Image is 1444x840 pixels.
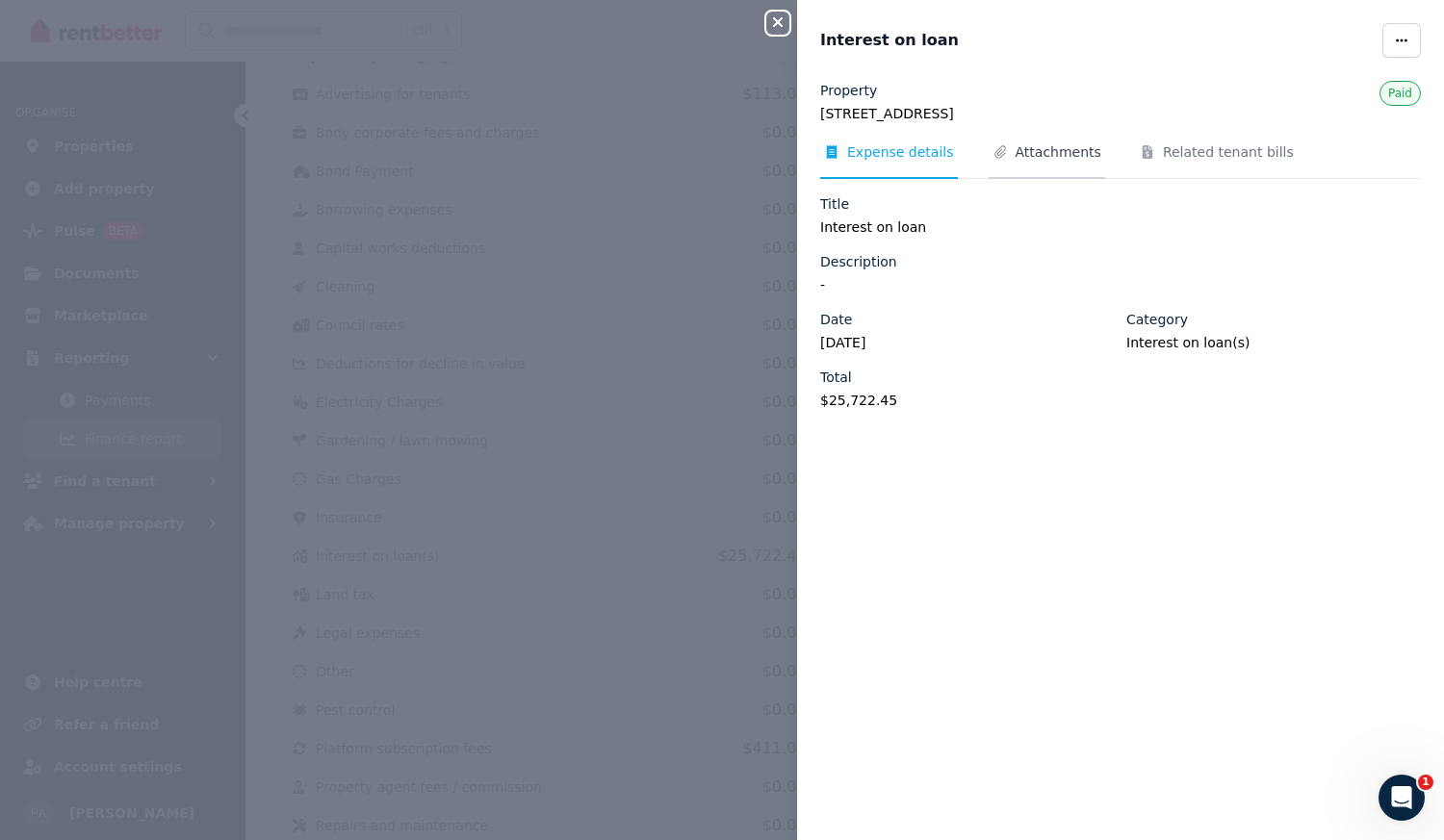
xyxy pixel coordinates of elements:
span: 1 [1418,775,1433,790]
span: Expense details [847,142,954,162]
legend: Interest on loan [820,217,1421,237]
span: Interest on loan [820,29,959,52]
span: Related tenant bills [1163,142,1294,162]
label: Total [820,368,852,387]
label: Property [820,81,877,100]
label: Category [1126,310,1188,329]
label: Date [820,310,852,329]
legend: $25,722.45 [820,391,1115,410]
label: Description [820,252,897,271]
legend: [STREET_ADDRESS] [820,104,1421,123]
span: Attachments [1016,142,1101,162]
iframe: Intercom live chat [1379,775,1425,821]
legend: [DATE] [820,333,1115,352]
nav: Tabs [820,142,1421,179]
label: Title [820,194,849,214]
span: Paid [1388,87,1412,100]
legend: Interest on loan(s) [1126,333,1421,352]
legend: - [820,275,1421,294]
